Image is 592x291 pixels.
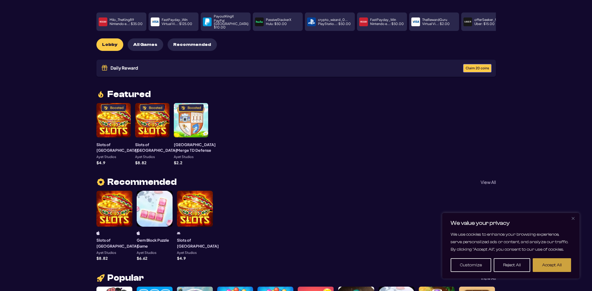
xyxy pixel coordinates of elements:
p: PayoutKingX [214,15,234,18]
span: Recommended [173,42,211,47]
p: FastPayday_Win [162,18,188,22]
div: Boosted [188,106,201,110]
img: payment icon [360,18,367,25]
p: Nintendo e... : $ 35.00 [110,22,143,26]
p: Ayet Studios [137,251,156,254]
p: FastPayday_Win [370,18,396,22]
img: rocket [96,274,105,283]
p: Ayet Studios [96,251,116,254]
p: $ 2.2 [174,161,182,165]
span: All Games [133,42,157,47]
img: Gift icon [101,64,108,72]
img: Close [572,217,575,220]
p: Ayet Studios [174,155,193,159]
p: $ 8.82 [135,161,146,165]
div: We value your privacy [442,213,580,279]
img: payment icon [100,18,106,25]
p: Ayet Studios [135,155,155,159]
button: Close [569,215,577,222]
img: Boosted [142,106,147,110]
p: PlayStatio... : $ 50.00 [318,22,351,26]
img: payment icon [152,18,159,25]
img: payment icon [308,18,315,25]
p: We use cookies to enhance your browsing experience, serve personalized ads or content, and analyz... [451,231,571,253]
h3: [GEOGRAPHIC_DATA] - Merge TD Defense [174,142,216,153]
p: PayPal [GEOGRAPHIC_DATA] : $ 10.00 [214,19,249,29]
img: ios [137,231,140,235]
p: offerSeeker_99 [474,18,499,22]
img: payment icon [464,18,471,25]
p: Nintendo e... : $ 50.00 [370,22,404,26]
p: $ 4.9 [96,161,105,165]
p: Ayet Studios [96,155,116,159]
p: Uber : $ 15.00 [474,22,495,26]
div: Boosted [110,106,124,110]
p: Hulu : $ 50.00 [266,22,287,26]
img: fire [96,90,105,99]
p: Virtual Vi... : $ 125.00 [162,22,192,26]
img: payment icon [412,18,419,25]
img: Boosted [104,106,108,110]
p: $ 8.82 [96,256,108,260]
p: We value your privacy [451,219,571,227]
div: Boosted [149,106,162,110]
p: TheRewardGuru [422,18,447,22]
img: Boosted [181,106,185,110]
p: PassiveStackerX [266,18,291,22]
span: Recommended [107,178,177,186]
button: Lobby [96,38,123,51]
span: Claim 20 coins [466,67,489,70]
button: Recommended [168,38,217,51]
button: Customize [451,258,491,272]
img: heart [96,178,105,187]
h3: Slots of [GEOGRAPHIC_DATA] [96,142,138,153]
span: Lobby [102,42,117,47]
span: Popular [107,274,144,282]
p: Milo_TheKing89 [110,18,134,22]
p: $ 4.9 [177,256,186,260]
button: Reject All [494,258,530,272]
p: View All [481,180,496,184]
span: Featured [107,90,151,99]
p: Ayet Studios [177,251,197,254]
p: View All [481,276,496,280]
button: All Games [128,38,163,51]
p: $ 6.62 [137,256,147,260]
h3: Gem Block Puzzle Game [137,237,173,249]
h3: Slots of [GEOGRAPHIC_DATA] [135,142,177,153]
p: Virtual Vi... : $ 2.00 [422,22,450,26]
button: Accept All [533,258,571,272]
button: Claim 20 coins [463,64,492,72]
img: payment icon [204,18,211,25]
img: ios [96,231,100,235]
h3: Slots of [GEOGRAPHIC_DATA] [96,237,138,249]
span: Daily Reward [110,66,138,70]
img: payment icon [256,18,263,25]
img: android [177,231,180,235]
h3: Slots of [GEOGRAPHIC_DATA] [177,237,219,249]
p: crypto_wizard_0... [318,18,348,22]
